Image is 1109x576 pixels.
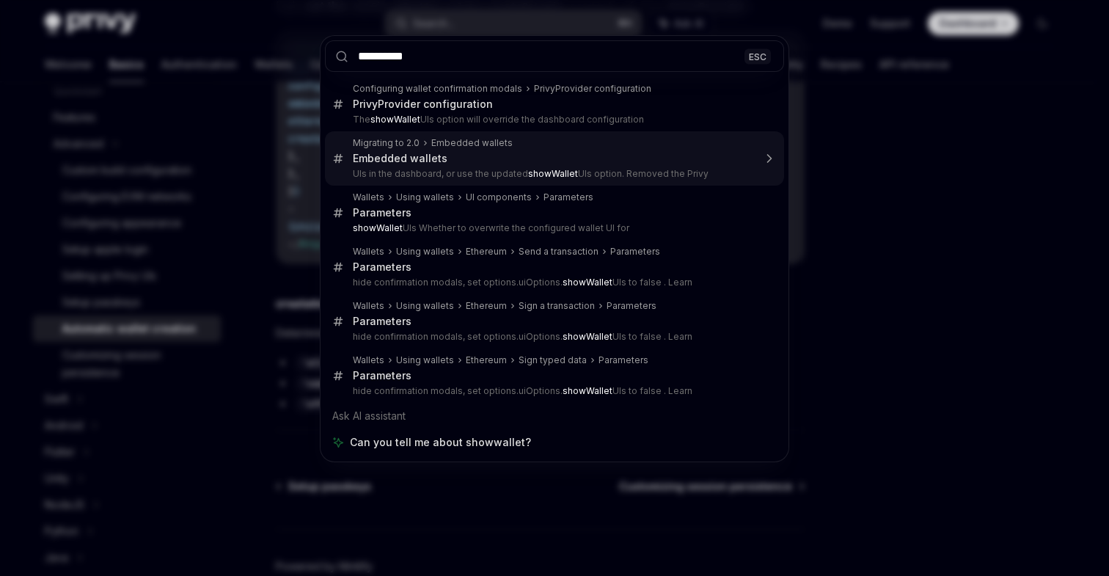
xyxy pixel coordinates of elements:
p: hide confirmation modals, set options.uiOptions. UIs to false . Learn [353,385,753,397]
div: PrivyProvider configuration [534,83,651,95]
b: showWallet [563,331,612,342]
div: Using wallets [396,354,454,366]
b: showWallet [370,114,420,125]
p: hide confirmation modals, set options.uiOptions. UIs to false . Learn [353,277,753,288]
div: Ethereum [466,354,507,366]
div: Parameters [607,300,656,312]
div: Ethereum [466,246,507,258]
span: Can you tell me about showwallet? [350,435,531,450]
div: Parameters [353,260,411,274]
div: Embedded wallets [431,137,513,149]
div: Configuring wallet confirmation modals [353,83,522,95]
div: Using wallets [396,300,454,312]
b: showWallet [563,277,612,288]
div: Wallets [353,246,384,258]
div: Parameters [353,369,411,382]
div: Ethereum [466,300,507,312]
div: Parameters [543,192,593,203]
div: Using wallets [396,192,454,203]
div: Ask AI assistant [325,403,784,429]
div: ESC [744,48,771,64]
b: showWallet [563,385,612,396]
div: Sign typed data [519,354,587,366]
div: Wallets [353,300,384,312]
div: Sign a transaction [519,300,595,312]
div: PrivyProvider configuration [353,98,493,111]
div: Embedded wallets [353,152,447,165]
p: hide confirmation modals, set options.uiOptions. UIs to false . Learn [353,331,753,343]
p: UIs in the dashboard, or use the updated UIs option. Removed the Privy [353,168,753,180]
div: Wallets [353,354,384,366]
p: The UIs option will override the dashboard configuration [353,114,753,125]
div: Parameters [610,246,660,258]
div: Wallets [353,192,384,203]
div: Migrating to 2.0 [353,137,420,149]
b: showWallet [528,168,578,179]
div: Parameters [353,315,411,328]
b: showWallet [353,222,403,233]
div: Using wallets [396,246,454,258]
div: Parameters [599,354,648,366]
div: UI components [466,192,532,203]
div: Send a transaction [519,246,599,258]
p: UIs Whether to overwrite the configured wallet UI for [353,222,753,234]
div: Parameters [353,206,411,219]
